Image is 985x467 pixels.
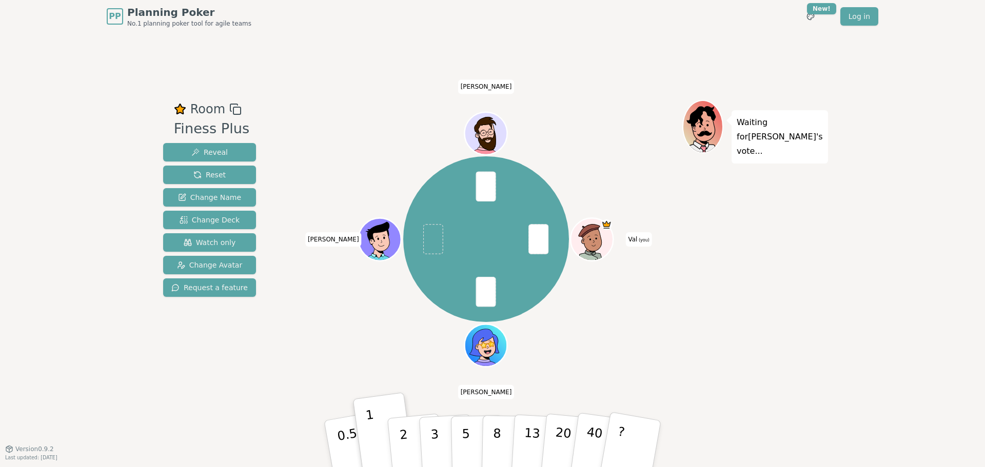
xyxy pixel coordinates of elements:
button: Reveal [163,143,256,161]
span: Change Avatar [177,260,243,270]
span: Request a feature [171,282,248,293]
span: Room [190,100,225,118]
span: Val is the host [601,219,612,230]
button: Request a feature [163,278,256,297]
span: (you) [637,238,649,242]
span: Change Name [178,192,241,202]
div: Finess Plus [174,118,250,139]
button: Watch only [163,233,256,252]
span: Reveal [191,147,228,157]
button: Reset [163,166,256,184]
button: Change Avatar [163,256,256,274]
button: Click to change your avatar [572,219,612,259]
a: Log in [840,7,878,26]
button: Change Name [163,188,256,207]
span: Last updated: [DATE] [5,455,57,460]
span: Click to change your name [625,232,652,247]
span: Click to change your name [305,232,362,247]
span: Click to change your name [458,79,515,94]
div: New! [807,3,836,14]
span: Click to change your name [458,384,515,399]
span: Version 0.9.2 [15,445,54,453]
button: New! [801,7,820,26]
span: Reset [193,170,226,180]
button: Remove as favourite [174,100,186,118]
span: Planning Poker [127,5,251,19]
button: Change Deck [163,211,256,229]
p: Waiting for [PERSON_NAME] 's vote... [737,115,823,158]
button: Version0.9.2 [5,445,54,453]
a: PPPlanning PokerNo.1 planning poker tool for agile teams [107,5,251,28]
p: 1 [365,408,380,463]
span: PP [109,10,121,23]
span: Change Deck [180,215,240,225]
span: Watch only [184,237,236,248]
span: No.1 planning poker tool for agile teams [127,19,251,28]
